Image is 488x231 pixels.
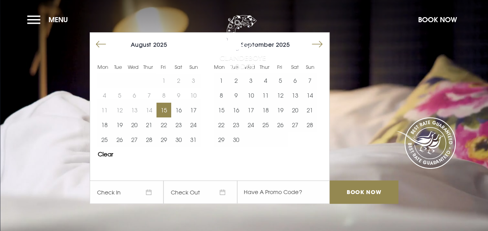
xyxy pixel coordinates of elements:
td: Choose Tuesday, September 16, 2025 as your start date. [228,103,243,117]
button: 25 [258,117,273,132]
button: 23 [171,117,186,132]
button: 17 [243,103,258,117]
button: 25 [97,132,112,147]
td: Choose Monday, September 8, 2025 as your start date. [214,88,228,103]
td: Choose Monday, August 18, 2025 as your start date. [97,117,112,132]
button: 7 [302,73,317,88]
td: Choose Saturday, August 16, 2025 as your start date. [171,103,186,117]
button: 27 [127,132,142,147]
td: Choose Sunday, August 24, 2025 as your start date. [186,117,201,132]
span: 2025 [276,41,290,48]
button: 1 [214,73,228,88]
td: Choose Friday, August 22, 2025 as your start date. [156,117,171,132]
td: Choose Thursday, September 18, 2025 as your start date. [258,103,273,117]
button: 29 [214,132,228,147]
td: Choose Monday, September 29, 2025 as your start date. [214,132,228,147]
td: Choose Sunday, September 14, 2025 as your start date. [302,88,317,103]
td: Choose Sunday, August 17, 2025 as your start date. [186,103,201,117]
button: 24 [243,117,258,132]
td: Choose Thursday, August 21, 2025 as your start date. [142,117,156,132]
td: Choose Tuesday, September 9, 2025 as your start date. [228,88,243,103]
span: Check In [90,180,163,204]
button: 27 [288,117,302,132]
button: 14 [302,88,317,103]
button: Book Now [414,11,461,28]
td: Choose Monday, September 15, 2025 as your start date. [214,103,228,117]
button: 18 [258,103,273,117]
td: Choose Wednesday, September 24, 2025 as your start date. [243,117,258,132]
td: Choose Tuesday, August 19, 2025 as your start date. [112,117,127,132]
td: Choose Friday, September 19, 2025 as your start date. [273,103,288,117]
button: 22 [156,117,171,132]
td: Choose Friday, September 12, 2025 as your start date. [273,88,288,103]
button: 15 [156,103,171,117]
button: 19 [112,117,127,132]
td: Choose Saturday, September 27, 2025 as your start date. [288,117,302,132]
td: Choose Friday, August 15, 2025 as your start date. [156,103,171,117]
td: Choose Monday, August 25, 2025 as your start date. [97,132,112,147]
button: Move backward to switch to the previous month. [94,37,108,52]
button: 21 [142,117,156,132]
button: 16 [171,103,186,117]
button: 6 [288,73,302,88]
td: Choose Wednesday, September 17, 2025 as your start date. [243,103,258,117]
button: 26 [112,132,127,147]
button: 28 [302,117,317,132]
td: Choose Wednesday, August 20, 2025 as your start date. [127,117,142,132]
td: Choose Saturday, September 6, 2025 as your start date. [288,73,302,88]
td: Choose Wednesday, August 27, 2025 as your start date. [127,132,142,147]
td: Choose Wednesday, September 10, 2025 as your start date. [243,88,258,103]
span: August [131,41,151,48]
td: Choose Tuesday, September 2, 2025 as your start date. [228,73,243,88]
button: Move forward to switch to the next month. [310,37,325,52]
button: 17 [186,103,201,117]
span: Check Out [163,180,237,204]
td: Choose Wednesday, September 3, 2025 as your start date. [243,73,258,88]
button: 28 [142,132,156,147]
td: Choose Tuesday, September 23, 2025 as your start date. [228,117,243,132]
button: 3 [243,73,258,88]
td: Choose Friday, August 29, 2025 as your start date. [156,132,171,147]
button: 30 [171,132,186,147]
button: 29 [156,132,171,147]
td: Choose Monday, September 22, 2025 as your start date. [214,117,228,132]
input: Book Now [330,180,398,204]
button: 20 [288,103,302,117]
button: 9 [228,88,243,103]
button: 5 [273,73,288,88]
button: 15 [214,103,228,117]
td: Choose Friday, September 5, 2025 as your start date. [273,73,288,88]
button: 18 [97,117,112,132]
button: 13 [288,88,302,103]
button: 30 [228,132,243,147]
td: Choose Thursday, September 11, 2025 as your start date. [258,88,273,103]
span: 2025 [153,41,167,48]
td: Choose Friday, September 26, 2025 as your start date. [273,117,288,132]
td: Choose Monday, September 1, 2025 as your start date. [214,73,228,88]
button: 31 [186,132,201,147]
button: 4 [258,73,273,88]
button: 26 [273,117,288,132]
button: 21 [302,103,317,117]
td: Choose Thursday, August 28, 2025 as your start date. [142,132,156,147]
button: 12 [273,88,288,103]
td: Choose Thursday, September 4, 2025 as your start date. [258,73,273,88]
button: 2 [228,73,243,88]
td: Choose Sunday, September 28, 2025 as your start date. [302,117,317,132]
td: Choose Saturday, August 23, 2025 as your start date. [171,117,186,132]
button: 22 [214,117,228,132]
button: 23 [228,117,243,132]
button: 8 [214,88,228,103]
td: Choose Tuesday, August 26, 2025 as your start date. [112,132,127,147]
button: 20 [127,117,142,132]
button: 19 [273,103,288,117]
td: Choose Sunday, September 7, 2025 as your start date. [302,73,317,88]
span: Menu [49,15,68,24]
button: Menu [27,11,72,28]
button: 11 [258,88,273,103]
td: Choose Sunday, August 31, 2025 as your start date. [186,132,201,147]
input: Have A Promo Code? [237,180,330,204]
td: Choose Saturday, September 13, 2025 as your start date. [288,88,302,103]
button: 24 [186,117,201,132]
td: Choose Tuesday, September 30, 2025 as your start date. [228,132,243,147]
